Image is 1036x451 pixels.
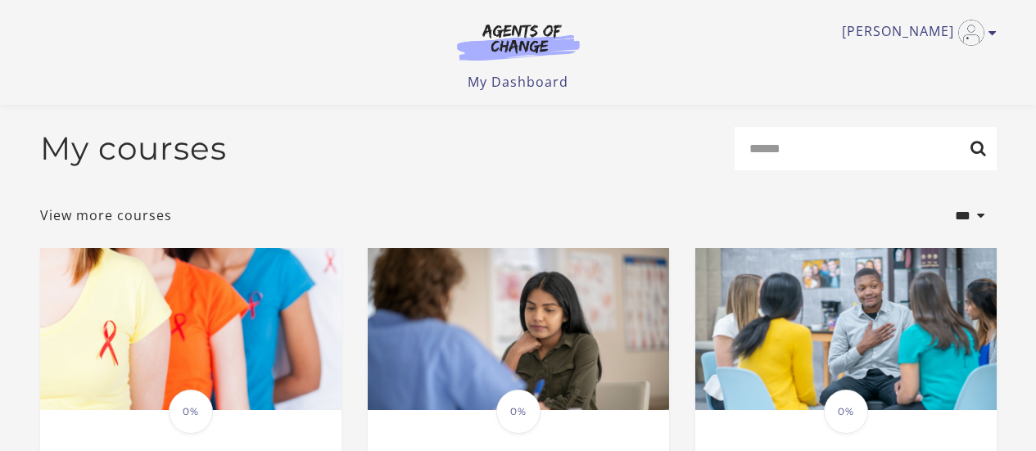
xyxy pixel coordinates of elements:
a: View more courses [40,205,172,225]
img: Agents of Change Logo [440,23,597,61]
span: 0% [824,390,868,434]
a: Toggle menu [842,20,988,46]
span: 0% [496,390,541,434]
span: 0% [169,390,213,434]
h2: My courses [40,129,227,168]
a: My Dashboard [468,73,568,91]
